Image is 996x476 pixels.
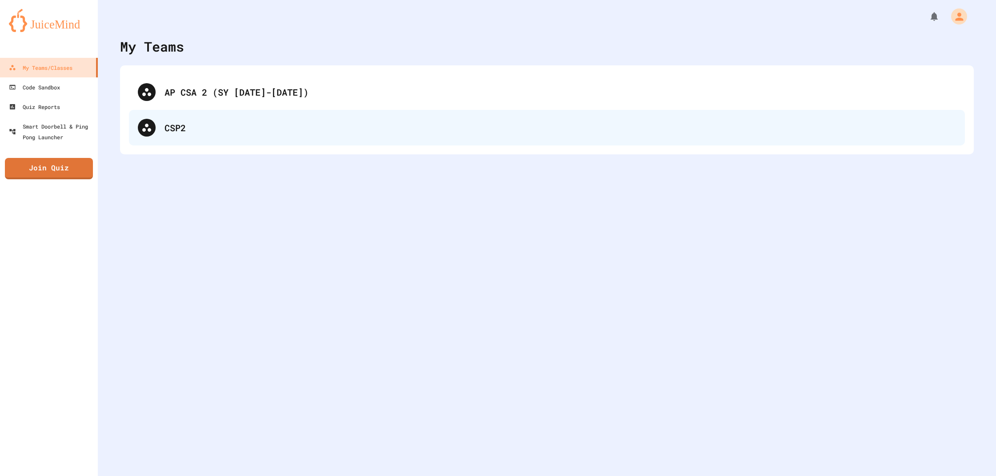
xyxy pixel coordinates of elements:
[9,82,60,93] div: Code Sandbox
[942,6,969,27] div: My Account
[5,158,93,179] a: Join Quiz
[9,9,89,32] img: logo-orange.svg
[165,121,956,134] div: CSP2
[9,101,60,112] div: Quiz Reports
[129,110,965,145] div: CSP2
[9,121,94,142] div: Smart Doorbell & Ping Pong Launcher
[120,36,184,56] div: My Teams
[9,62,72,73] div: My Teams/Classes
[129,74,965,110] div: AP CSA 2 (SY [DATE]-[DATE])
[912,9,942,24] div: My Notifications
[165,85,956,99] div: AP CSA 2 (SY [DATE]-[DATE])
